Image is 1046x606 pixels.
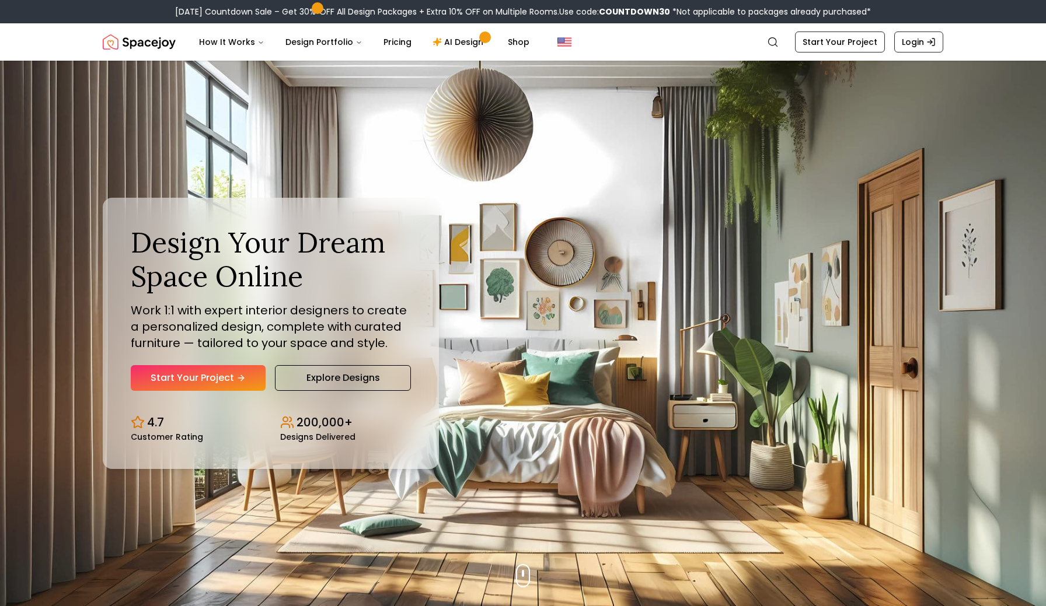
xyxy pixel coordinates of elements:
nav: Main [190,30,539,54]
a: Shop [498,30,539,54]
h1: Design Your Dream Space Online [131,226,411,293]
button: Design Portfolio [276,30,372,54]
small: Customer Rating [131,433,203,441]
img: Spacejoy Logo [103,30,176,54]
a: Start Your Project [131,365,266,391]
a: Explore Designs [275,365,411,391]
span: Use code: [559,6,670,17]
a: AI Design [423,30,496,54]
img: United States [557,35,571,49]
nav: Global [103,23,943,61]
div: Design stats [131,405,411,441]
p: 200,000+ [297,414,353,430]
div: [DATE] Countdown Sale – Get 30% OFF All Design Packages + Extra 10% OFF on Multiple Rooms. [175,6,871,17]
small: Designs Delivered [280,433,355,441]
p: Work 1:1 with expert interior designers to create a personalized design, complete with curated fu... [131,302,411,351]
a: Spacejoy [103,30,176,54]
a: Login [894,31,943,52]
a: Pricing [374,30,421,54]
b: COUNTDOWN30 [599,6,670,17]
p: 4.7 [147,414,164,430]
span: *Not applicable to packages already purchased* [670,6,871,17]
a: Start Your Project [795,31,885,52]
button: How It Works [190,30,274,54]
